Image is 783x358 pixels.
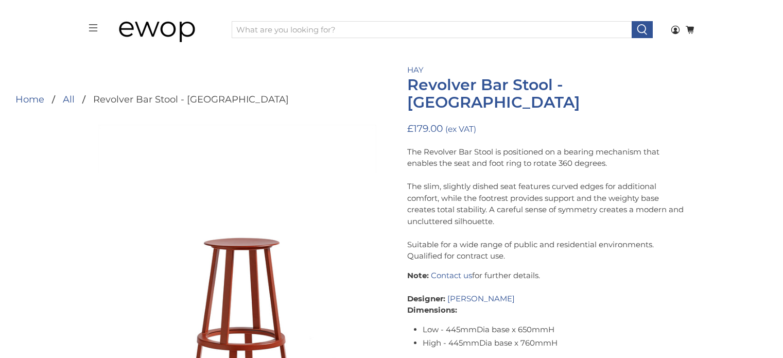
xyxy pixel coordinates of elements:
strong: Note: [407,270,429,280]
span: £179.00 [407,123,443,134]
a: All [63,95,75,104]
li: Low - 445mmDia base x 650mmH [423,324,685,336]
span: for further details. [472,270,540,280]
a: Contact us [431,270,472,280]
a: Home [15,95,44,104]
nav: breadcrumbs [15,95,289,104]
strong: Dimensions: [407,305,457,315]
small: (ex VAT) [445,124,476,134]
h1: Revolver Bar Stool - [GEOGRAPHIC_DATA] [407,76,685,111]
li: High - 445mmDia base x 760mmH [423,337,685,349]
input: What are you looking for? [232,21,632,39]
p: The Revolver Bar Stool is positioned on a bearing mechanism that enables the seat and foot ring t... [407,146,685,262]
a: HAY [407,65,424,75]
strong: Designer: [407,294,445,303]
a: [PERSON_NAME] [447,294,515,303]
li: Revolver Bar Stool - [GEOGRAPHIC_DATA] [75,95,289,104]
